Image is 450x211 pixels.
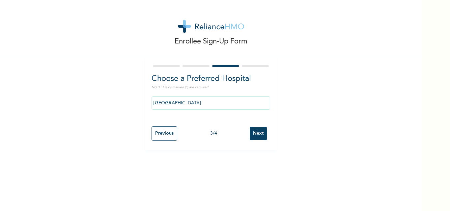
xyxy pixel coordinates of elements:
img: logo [178,20,244,33]
h2: Choose a Preferred Hospital [152,73,270,85]
div: 3 / 4 [177,130,250,137]
input: Search by name, address or governorate [152,96,270,110]
input: Previous [152,126,177,141]
p: NOTE: Fields marked (*) are required [152,85,270,90]
p: Enrollee Sign-Up Form [175,36,247,47]
input: Next [250,127,267,140]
